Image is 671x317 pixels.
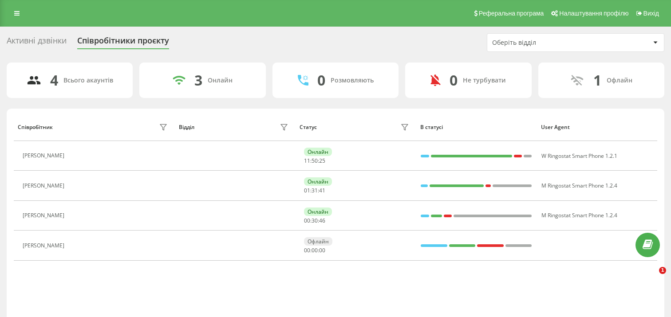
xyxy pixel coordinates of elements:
[304,188,325,194] div: : :
[304,157,310,164] span: 11
[50,72,58,89] div: 4
[23,183,67,189] div: [PERSON_NAME]
[312,187,318,194] span: 31
[317,72,325,89] div: 0
[450,72,458,89] div: 0
[23,153,67,159] div: [PERSON_NAME]
[304,158,325,164] div: : :
[304,187,310,194] span: 01
[593,72,601,89] div: 1
[541,211,617,219] span: M Ringostat Smart Phone 1.2.4
[319,247,325,254] span: 00
[77,36,169,50] div: Співробітники проєкту
[23,243,67,249] div: [PERSON_NAME]
[331,77,374,84] div: Розмовляють
[312,247,318,254] span: 00
[319,157,325,164] span: 25
[541,152,617,160] span: W Ringostat Smart Phone 1.2.1
[300,124,317,130] div: Статус
[420,124,533,130] div: В статусі
[463,77,506,84] div: Не турбувати
[312,217,318,224] span: 30
[304,177,332,186] div: Онлайн
[304,247,325,254] div: : :
[479,10,544,17] span: Реферальна програма
[304,148,332,156] div: Онлайн
[304,237,332,246] div: Офлайн
[18,124,53,130] div: Співробітник
[312,157,318,164] span: 50
[304,217,310,224] span: 00
[304,207,332,216] div: Онлайн
[7,36,67,50] div: Активні дзвінки
[641,267,662,288] iframe: Intercom live chat
[492,39,598,47] div: Оберіть відділ
[304,218,325,224] div: : :
[541,182,617,189] span: M Ringostat Smart Phone 1.2.4
[607,77,632,84] div: Офлайн
[643,10,659,17] span: Вихід
[319,217,325,224] span: 46
[659,267,666,274] span: 1
[559,10,628,17] span: Налаштування профілю
[23,212,67,219] div: [PERSON_NAME]
[319,187,325,194] span: 41
[194,72,202,89] div: 3
[179,124,194,130] div: Відділ
[63,77,113,84] div: Всього акаунтів
[208,77,233,84] div: Онлайн
[541,124,653,130] div: User Agent
[304,247,310,254] span: 00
